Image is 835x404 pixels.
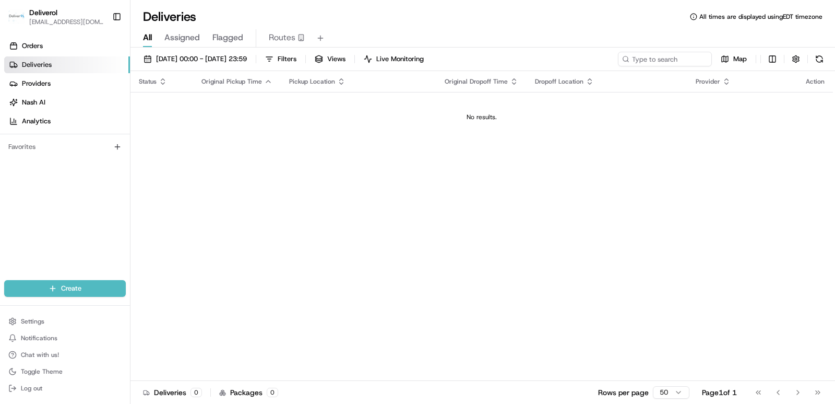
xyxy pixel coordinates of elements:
[135,113,829,121] div: No results.
[260,52,301,66] button: Filters
[21,384,42,393] span: Log out
[812,52,827,66] button: Refresh
[143,387,202,398] div: Deliveries
[29,7,57,18] button: Deliverol
[4,38,130,54] a: Orders
[164,31,200,44] span: Assigned
[212,31,243,44] span: Flagged
[598,387,649,398] p: Rows per page
[733,54,747,64] span: Map
[22,79,51,88] span: Providers
[716,52,751,66] button: Map
[4,331,126,345] button: Notifications
[4,381,126,396] button: Log out
[29,18,104,26] button: [EMAIL_ADDRESS][DOMAIN_NAME]
[376,54,424,64] span: Live Monitoring
[4,138,126,155] div: Favorites
[8,9,25,24] img: Deliverol
[696,77,720,86] span: Provider
[278,54,296,64] span: Filters
[4,113,130,130] a: Analytics
[267,388,278,397] div: 0
[4,364,126,379] button: Toggle Theme
[22,117,51,126] span: Analytics
[21,334,57,342] span: Notifications
[4,314,126,329] button: Settings
[327,54,345,64] span: Views
[21,351,59,359] span: Chat with us!
[445,77,508,86] span: Original Dropoff Time
[201,77,262,86] span: Original Pickup Time
[143,31,152,44] span: All
[143,8,196,25] h1: Deliveries
[190,388,202,397] div: 0
[22,60,52,70] span: Deliveries
[156,54,247,64] span: [DATE] 00:00 - [DATE] 23:59
[22,41,43,51] span: Orders
[61,284,81,293] span: Create
[4,94,130,111] a: Nash AI
[139,52,252,66] button: [DATE] 00:00 - [DATE] 23:59
[359,52,428,66] button: Live Monitoring
[4,4,108,29] button: DeliverolDeliverol[EMAIL_ADDRESS][DOMAIN_NAME]
[4,280,126,297] button: Create
[310,52,350,66] button: Views
[289,77,335,86] span: Pickup Location
[699,13,822,21] span: All times are displayed using EDT timezone
[139,77,157,86] span: Status
[618,52,712,66] input: Type to search
[269,31,295,44] span: Routes
[702,387,737,398] div: Page 1 of 1
[4,75,130,92] a: Providers
[4,348,126,362] button: Chat with us!
[21,317,44,326] span: Settings
[219,387,278,398] div: Packages
[21,367,63,376] span: Toggle Theme
[4,56,130,73] a: Deliveries
[535,77,583,86] span: Dropoff Location
[22,98,45,107] span: Nash AI
[806,77,825,86] div: Action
